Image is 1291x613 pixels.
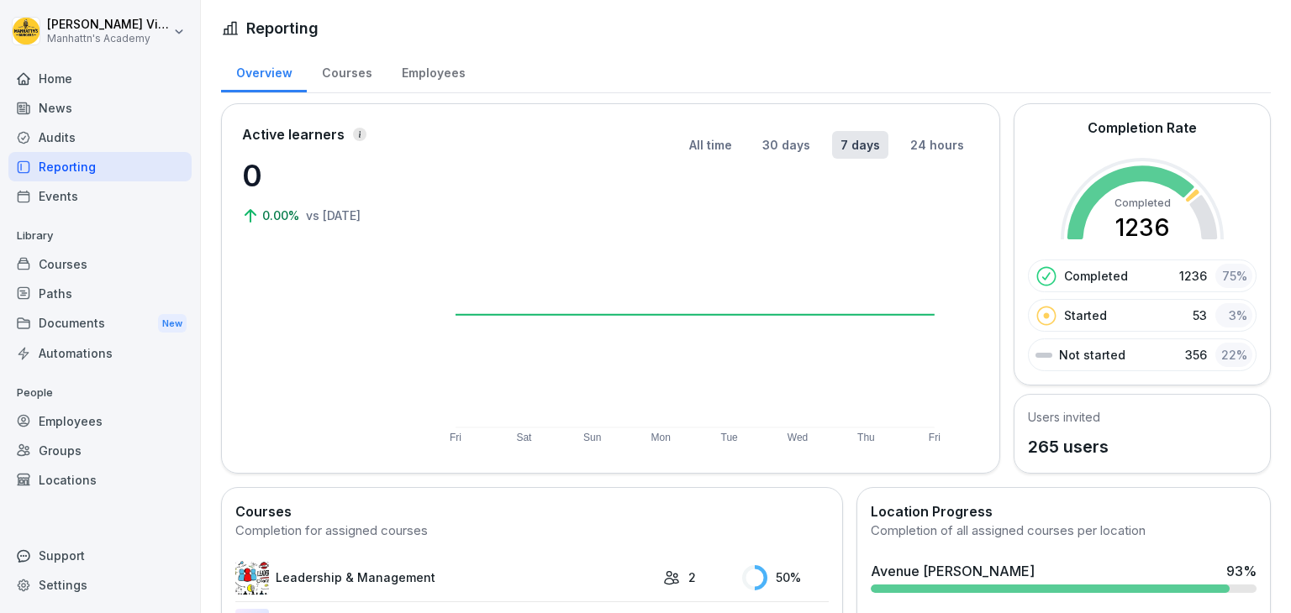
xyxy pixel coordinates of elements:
[788,432,808,443] text: Wed
[307,50,387,92] a: Courses
[930,432,941,443] text: Fri
[47,33,170,45] p: Manhattn's Academy
[235,521,829,541] div: Completion for assigned courses
[235,561,269,595] img: m5os3g31qv4yrwr27cnhnia0.png
[864,554,1263,600] a: Avenue [PERSON_NAME]93%
[1088,118,1197,138] h2: Completion Rate
[8,223,192,249] p: Library
[742,565,829,590] div: 50 %
[871,561,1035,581] div: Avenue [PERSON_NAME]
[1193,306,1207,324] p: 53
[8,152,192,181] a: Reporting
[306,207,361,224] p: vs [DATE]
[8,436,192,465] a: Groups
[1028,408,1109,426] h5: Users invited
[242,153,410,198] p: 0
[8,93,192,123] a: News
[158,314,187,333] div: New
[246,17,319,39] h1: Reporting
[262,207,303,224] p: 0.00%
[8,338,192,368] a: Automations
[902,131,972,159] button: 24 hours
[1185,346,1207,364] p: 356
[8,279,192,308] a: Paths
[1215,303,1252,327] div: 3 %
[721,432,739,443] text: Tue
[8,380,192,406] p: People
[1028,434,1109,459] p: 265 users
[235,561,655,595] a: Leadership & Management
[242,124,345,144] p: Active learners
[1215,343,1252,367] div: 22 %
[8,406,192,436] a: Employees
[8,541,192,570] div: Support
[387,50,480,92] a: Employees
[1226,561,1257,581] div: 93 %
[1215,264,1252,288] div: 75 %
[754,131,819,159] button: 30 days
[858,432,876,443] text: Thu
[8,249,192,279] a: Courses
[8,64,192,93] a: Home
[235,501,829,521] h2: Courses
[871,501,1257,521] h2: Location Progress
[450,432,461,443] text: Fri
[832,131,888,159] button: 7 days
[8,570,192,600] a: Settings
[1064,267,1128,285] p: Completed
[47,18,170,32] p: [PERSON_NAME] Vierse
[688,568,696,586] p: 2
[8,308,192,339] a: DocumentsNew
[221,50,307,92] a: Overview
[1059,346,1125,364] p: Not started
[1064,306,1107,324] p: Started
[8,181,192,211] a: Events
[8,123,192,152] a: Audits
[517,432,533,443] text: Sat
[8,308,192,339] div: Documents
[681,131,740,159] button: All time
[8,465,192,495] a: Locations
[583,432,601,443] text: Sun
[1179,267,1207,285] p: 1236
[871,521,1257,541] div: Completion of all assigned courses per location
[651,432,671,443] text: Mon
